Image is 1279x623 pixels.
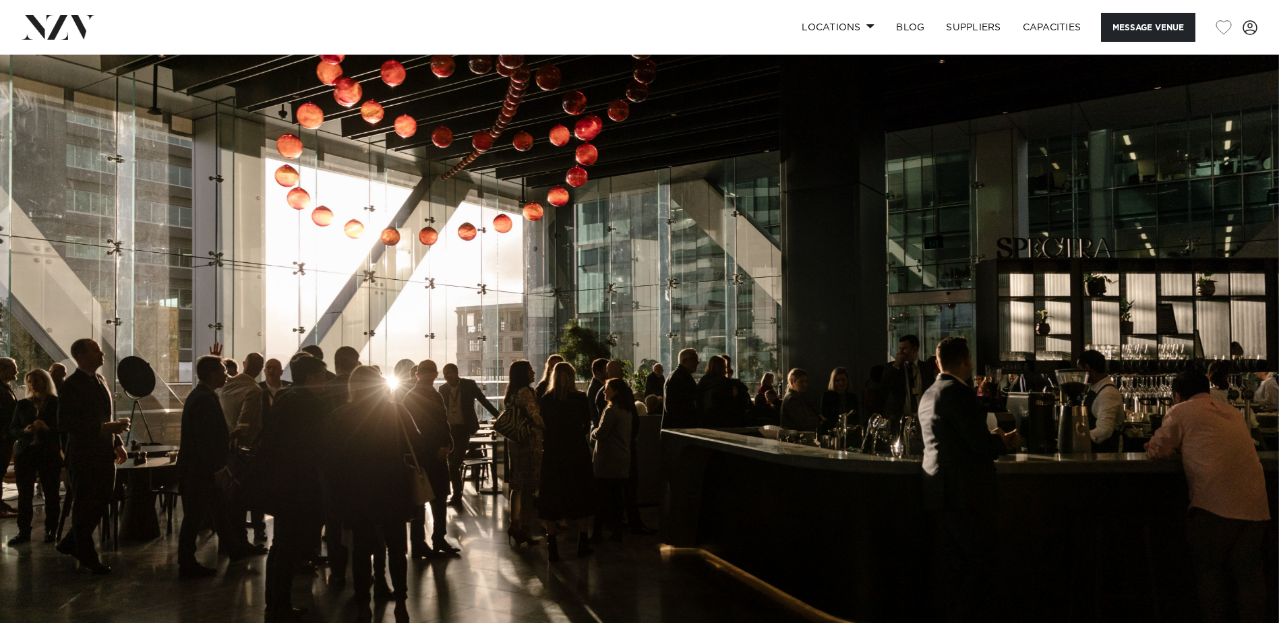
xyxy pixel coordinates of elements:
[791,13,885,42] a: Locations
[1012,13,1092,42] a: Capacities
[22,15,95,39] img: nzv-logo.png
[885,13,935,42] a: BLOG
[1101,13,1195,42] button: Message Venue
[935,13,1011,42] a: SUPPLIERS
